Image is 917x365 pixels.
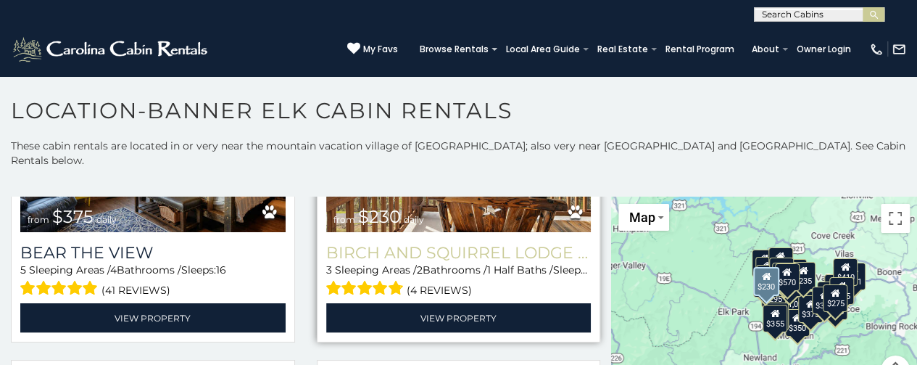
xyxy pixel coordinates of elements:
div: Sleeping Areas / Bathrooms / Sleeps: [20,263,286,300]
img: mail-regular-white.png [892,42,906,57]
div: $230 [753,266,779,295]
div: $305 [753,269,778,297]
a: Bear The View [20,243,286,263]
span: 8 [588,263,594,276]
span: 2 [417,263,423,276]
a: My Favs [347,42,398,57]
a: View Property [20,303,286,333]
div: $430 [782,258,807,286]
div: $535 [769,257,794,284]
span: $230 [358,206,401,227]
span: Map [628,210,655,225]
span: 1 Half Baths / [487,263,553,276]
span: from [28,214,49,225]
div: $235 [791,262,816,290]
a: Local Area Guide [499,39,587,60]
div: $375 [798,295,823,323]
a: View Property [326,303,592,333]
div: $570 [775,263,800,291]
div: $225 [764,302,789,329]
span: daily [404,214,424,225]
span: 4 [110,263,117,276]
img: White-1-2.png [11,35,212,64]
a: Owner Login [789,39,858,60]
a: Real Estate [590,39,655,60]
div: $330 [812,287,837,314]
div: $300 [777,268,802,296]
a: Rental Program [658,39,742,60]
button: Toggle fullscreen view [881,204,910,233]
div: Sleeping Areas / Bathrooms / Sleeps: [326,263,592,300]
a: About [744,39,787,60]
span: 5 [20,263,26,276]
a: Birch and Squirrel Lodge at [GEOGRAPHIC_DATA] [326,243,592,263]
div: $350 [785,308,810,336]
img: phone-regular-white.png [869,42,884,57]
span: (41 reviews) [101,281,170,300]
span: 16 [216,263,226,276]
div: $485 [829,276,854,304]
div: $650 [756,265,781,292]
span: daily [96,214,117,225]
span: 3 [326,263,332,276]
button: Change map style [618,204,669,231]
span: $375 [52,206,94,227]
span: from [333,214,355,225]
div: $720 [752,250,777,277]
div: $1,095 [779,284,810,312]
div: $410 [833,258,858,286]
div: $265 [823,292,847,320]
span: (4 reviews) [407,281,472,300]
div: $310 [768,247,793,275]
span: My Favs [363,43,398,56]
div: $460 [772,263,797,290]
h3: Birch and Squirrel Lodge at Eagles Nest [326,243,592,263]
a: Browse Rentals [412,39,496,60]
div: $275 [823,284,847,311]
div: $400 [825,274,850,302]
div: $355 [763,305,787,332]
